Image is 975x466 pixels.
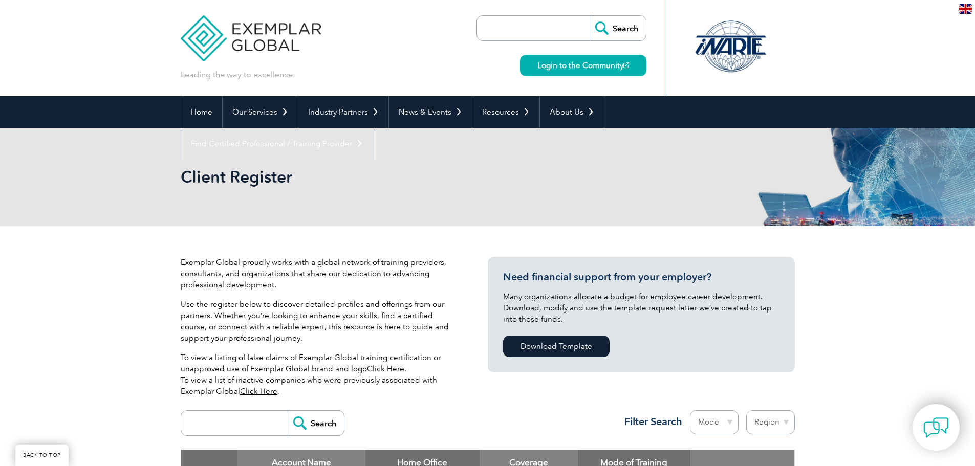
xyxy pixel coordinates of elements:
h2: Client Register [181,169,611,185]
p: Many organizations allocate a budget for employee career development. Download, modify and use th... [503,291,779,325]
a: Login to the Community [520,55,646,76]
a: News & Events [389,96,472,128]
a: About Us [540,96,604,128]
a: Download Template [503,336,610,357]
img: open_square.png [623,62,629,68]
p: Exemplar Global proudly works with a global network of training providers, consultants, and organ... [181,257,457,291]
h3: Need financial support from your employer? [503,271,779,283]
input: Search [590,16,646,40]
a: Industry Partners [298,96,388,128]
a: BACK TO TOP [15,445,69,466]
p: Leading the way to excellence [181,69,293,80]
p: To view a listing of false claims of Exemplar Global training certification or unapproved use of ... [181,352,457,397]
a: Click Here [240,387,277,396]
h3: Filter Search [618,415,682,428]
p: Use the register below to discover detailed profiles and offerings from our partners. Whether you... [181,299,457,344]
img: contact-chat.png [923,415,949,440]
a: Click Here [367,364,404,373]
input: Search [288,411,344,435]
a: Our Services [223,96,298,128]
a: Home [181,96,222,128]
img: en [959,4,972,14]
a: Resources [472,96,539,128]
a: Find Certified Professional / Training Provider [181,128,373,160]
